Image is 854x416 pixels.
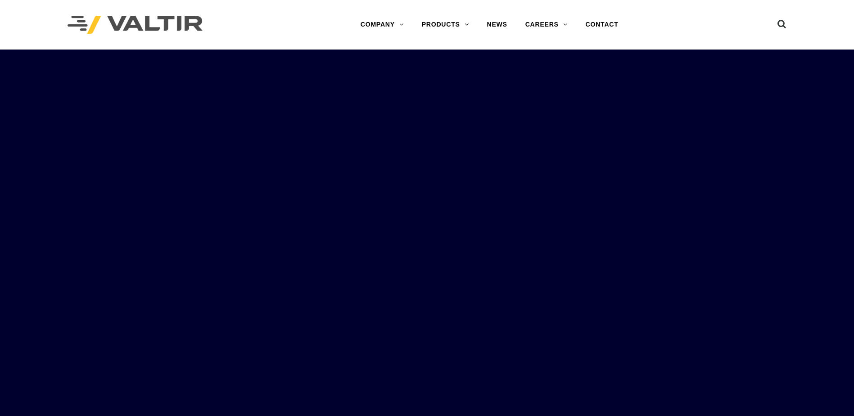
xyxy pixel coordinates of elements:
a: CAREERS [516,16,577,34]
a: PRODUCTS [413,16,478,34]
a: CONTACT [577,16,628,34]
a: NEWS [478,16,516,34]
a: COMPANY [352,16,413,34]
img: Valtir [68,16,203,34]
